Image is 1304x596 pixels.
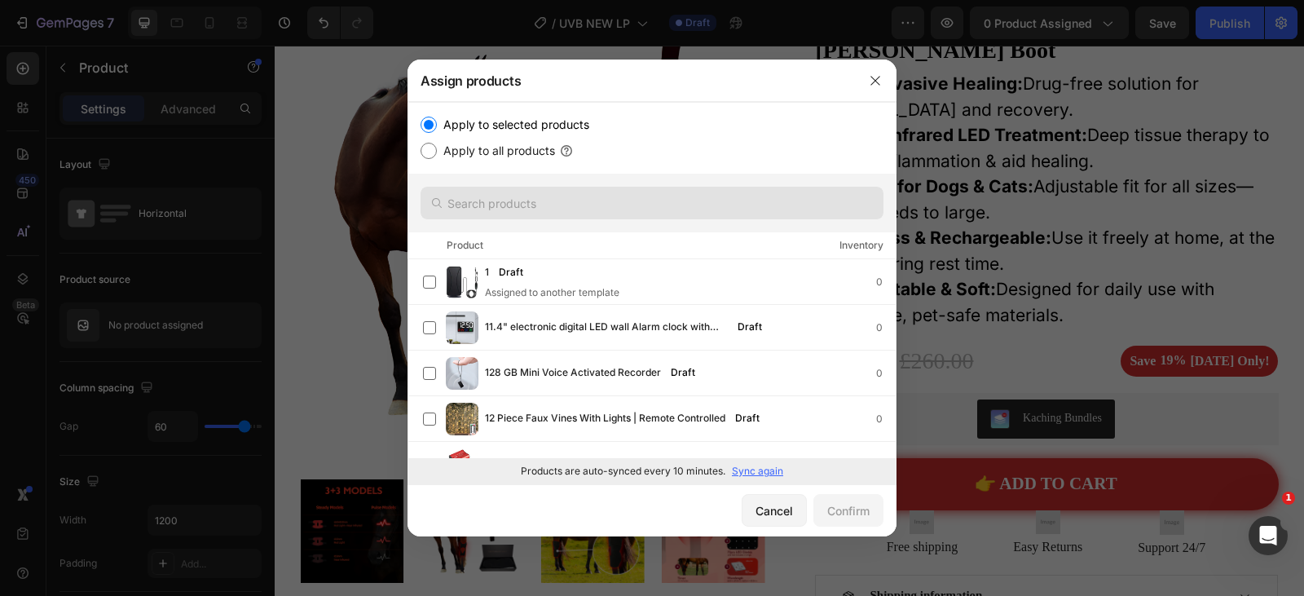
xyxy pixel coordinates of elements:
div: 19% [883,303,913,326]
div: Confirm [827,502,870,519]
input: Search products [421,187,883,219]
strong: Perfect for Dogs & Cats: [556,130,759,151]
div: Assign products [407,60,854,102]
div: Product [447,237,483,254]
label: Apply to selected products [437,115,589,135]
p: Drug-free solution for [MEDICAL_DATA] and recovery. [541,25,1002,77]
div: £209.95 [540,297,617,334]
span: 1 [1282,492,1295,505]
p: Adjustable fit for all sizes—small breeds to large. [541,128,1002,179]
div: Save [852,303,883,328]
p: Free shipping [612,493,684,510]
div: £260.00 [623,297,701,334]
span: 128 GB Mini Voice Activated Recorder [485,364,661,382]
strong: Non-Invasive Healing: [560,28,748,48]
p: Sync again [732,464,783,479]
img: KachingBundles.png [716,364,735,383]
div: Draft [731,456,769,472]
button: Kaching Bundles [703,354,840,393]
p: Deep tissue therapy to reduce inflammation & aid healing. [541,77,1002,128]
div: Cancel [756,502,793,519]
p: Designed for daily use with breathable, pet-safe materials. [541,231,1002,282]
img: 31x30 [761,465,786,488]
p: Easy Returns [738,493,808,510]
img: 31x30 [635,465,659,488]
strong: ✔ [541,233,556,254]
div: [DATE] Only! [913,303,997,328]
label: Apply to all products [437,141,555,161]
span: 12 Piece Faux Vines With Lights | Remote Controlled [485,410,725,428]
p: Products are auto-synced every 10 minutes. [521,464,725,479]
div: Draft [729,410,766,426]
div: Draft [731,319,769,335]
p: Support 24/7 [863,494,931,511]
img: product-img [446,403,478,435]
div: Kaching Bundles [748,364,827,381]
div: 0 [876,320,896,336]
div: Draft [492,264,530,280]
p: Use it freely at home, at the vet, or during rest time. [541,179,1002,231]
div: /> [407,102,896,484]
div: Inventory [839,237,883,254]
span: 1 [485,264,489,282]
strong: ✔ [541,79,556,99]
img: product-img [446,311,478,344]
strong: ✔ [541,28,556,48]
strong: Shipping information [596,543,708,556]
strong: ✔ [541,182,556,202]
img: product-img [446,266,478,298]
div: 0 [876,411,896,427]
span: 12v To 220v Inverter 200w Car Power Inverter 12v To 220v And Ac 110v [485,456,728,474]
iframe: Intercom live chat [1249,516,1288,555]
span: 11.4" electronic digital LED wall Alarm clock with Remote [485,319,728,337]
div: 999 [866,457,896,473]
strong: Cordless & Rechargeable: [560,182,777,202]
button: 👉 ADD TO CART [540,413,1004,465]
div: 👉 ADD TO CART [700,426,842,452]
button: Confirm [813,494,883,527]
strong: Comfortable & Soft: [556,233,721,254]
div: Assigned to another template [485,285,619,300]
img: product-img [446,448,478,481]
img: 30x30 [885,465,910,489]
img: product-img [446,357,478,390]
div: Draft [664,364,702,381]
button: Cancel [742,494,807,527]
strong: ✔ [541,130,556,151]
div: 0 [876,365,896,382]
div: 0 [876,274,896,290]
strong: Red + Infrared LED Treatment: [560,79,813,99]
